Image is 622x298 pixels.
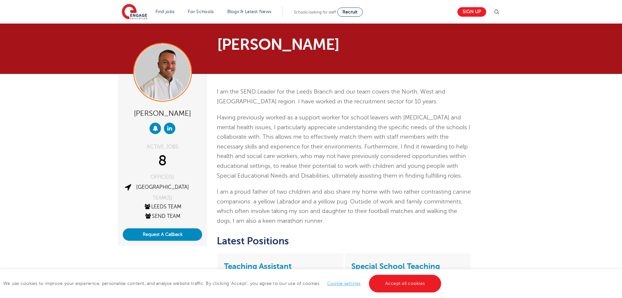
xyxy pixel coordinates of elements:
[217,37,372,52] h1: [PERSON_NAME]
[217,113,471,181] p: Having previously worked as a support worker for school leavers with [MEDICAL_DATA] and mental he...
[343,9,358,14] span: Recruit
[337,8,363,17] a: Recruit
[188,9,214,14] a: For Schools
[123,107,202,119] div: [PERSON_NAME]
[123,228,202,241] button: Request A Callback
[144,213,181,219] a: SEND Team
[217,87,471,106] p: I am the SEND Leader for the Leeds Branch and our team covers the North, West and [GEOGRAPHIC_DAT...
[123,174,202,180] div: OFFICE(S)
[123,153,202,169] div: 8
[217,236,471,247] h2: Latest Positions
[224,262,292,271] a: Teaching Assistant
[122,4,147,20] img: Engage Education
[144,204,182,210] a: Leeds Team
[457,7,486,17] a: Sign up
[369,275,441,292] a: Accept all cookies
[3,281,443,286] span: We use cookies to improve your experience, personalise content, and analyse website traffic. By c...
[123,195,202,201] div: TEAM(S)
[227,9,272,14] a: Blogs & Latest News
[294,10,336,14] span: Schools looking for staff
[155,9,175,14] a: Find jobs
[136,184,189,190] a: [GEOGRAPHIC_DATA]
[327,281,361,286] a: Cookie settings
[123,144,202,149] div: ACTIVE JOBS
[217,187,471,226] p: I am a proud father of two children and also share my home with two rather contrasting canine com...
[351,262,441,282] a: Special School Teaching Assistant Apprenticeship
